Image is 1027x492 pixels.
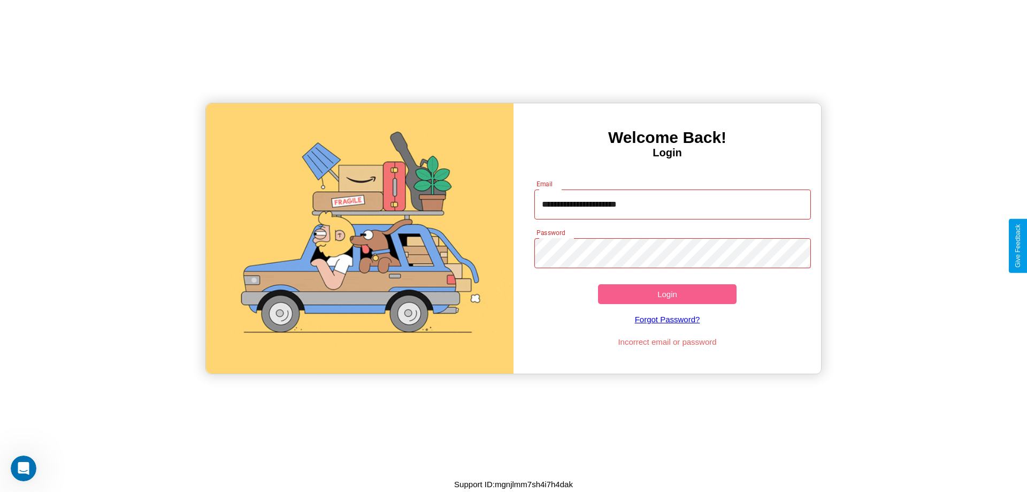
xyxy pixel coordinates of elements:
[513,147,821,159] h4: Login
[206,103,513,374] img: gif
[537,179,553,188] label: Email
[11,456,36,481] iframe: Intercom live chat
[598,284,737,304] button: Login
[529,335,806,349] p: Incorrect email or password
[537,228,565,237] label: Password
[1014,224,1022,268] div: Give Feedback
[454,477,573,491] p: Support ID: mgnjlmm7sh4i7h4dak
[513,128,821,147] h3: Welcome Back!
[529,304,806,335] a: Forgot Password?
